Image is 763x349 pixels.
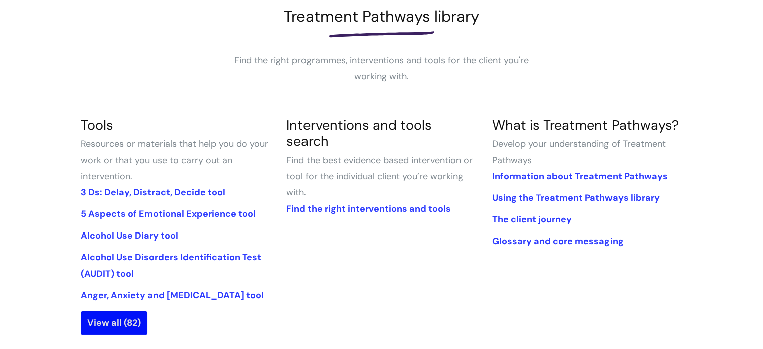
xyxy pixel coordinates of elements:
a: View all (82) [81,311,147,334]
a: Alcohol Use Diary tool [81,229,178,242]
span: Develop your understanding of Treatment Pathways [492,138,665,166]
a: Glossary and core messaging [492,235,623,247]
span: Find the best evidence based intervention or tool for the individual client you’re working with. [286,154,472,199]
a: The client journey [492,213,571,225]
a: 5 Aspects of Emotional Experience tool [81,208,256,220]
a: Find the right interventions and tools [286,203,450,215]
h1: Treatment Pathways library [81,7,683,26]
a: 3 Ds: Delay, Distract, Decide tool [81,186,225,198]
p: Find the right programmes, interventions and tools for the client you're working with. [231,52,532,85]
a: Information about Treatment Pathways [492,170,667,182]
a: Anger, Anxiety and [MEDICAL_DATA] tool [81,289,264,301]
span: Resources or materials that help you do your work or that you use to carry out an intervention. [81,138,268,182]
a: Using the Treatment Pathways library [492,192,659,204]
a: Interventions and tools search [286,116,431,150]
a: Tools [81,116,113,134]
a: Alcohol Use Disorders Identification Test (AUDIT) tool [81,251,261,279]
a: What is Treatment Pathways? [492,116,678,134]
